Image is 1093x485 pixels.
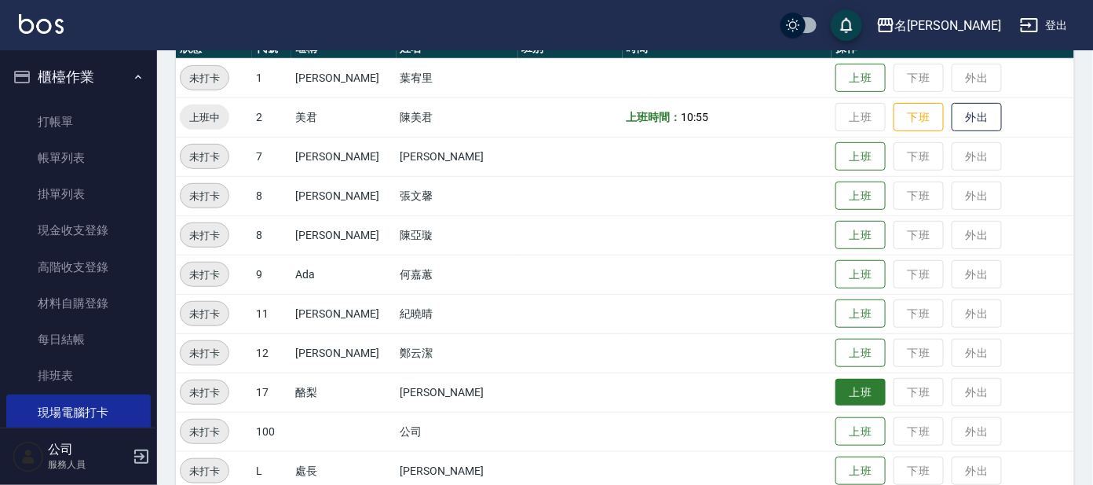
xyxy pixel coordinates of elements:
img: Logo [19,14,64,34]
td: 陳亞璇 [397,215,518,255]
td: 8 [252,215,291,255]
a: 掛單列表 [6,176,151,212]
td: [PERSON_NAME] [291,58,396,97]
span: 10:55 [682,111,709,123]
td: [PERSON_NAME] [291,333,396,373]
td: 8 [252,176,291,215]
td: 美君 [291,97,396,137]
span: 上班中 [180,109,229,126]
td: 12 [252,333,291,373]
p: 服務人員 [48,457,128,472]
h5: 公司 [48,442,128,457]
a: 排班表 [6,358,151,394]
td: 9 [252,255,291,294]
td: [PERSON_NAME] [397,373,518,412]
button: 櫃檯作業 [6,57,151,97]
a: 每日結帳 [6,321,151,358]
button: 上班 [835,260,886,289]
td: 11 [252,294,291,333]
button: 上班 [835,221,886,250]
td: 2 [252,97,291,137]
td: 葉宥里 [397,58,518,97]
span: 未打卡 [181,463,228,479]
span: 未打卡 [181,266,228,283]
span: 未打卡 [181,70,228,86]
td: 17 [252,373,291,412]
td: [PERSON_NAME] [291,215,396,255]
b: 上班時間： [627,111,682,123]
button: 上班 [835,339,886,368]
button: 上班 [835,379,886,406]
td: 7 [252,137,291,176]
button: 名[PERSON_NAME] [870,9,1007,42]
span: 未打卡 [181,188,228,204]
button: 上班 [835,64,886,93]
td: 公司 [397,412,518,451]
td: 1 [252,58,291,97]
a: 高階收支登錄 [6,249,151,285]
button: 上班 [835,142,886,171]
td: [PERSON_NAME] [291,176,396,215]
span: 未打卡 [181,306,228,322]
span: 未打卡 [181,424,228,440]
img: Person [13,441,44,472]
td: 鄭云潔 [397,333,518,373]
td: 酪梨 [291,373,396,412]
span: 未打卡 [181,149,228,165]
button: 上班 [835,299,886,329]
button: 下班 [894,103,944,132]
button: save [831,9,862,41]
div: 名[PERSON_NAME] [895,16,1001,35]
span: 未打卡 [181,227,228,244]
td: [PERSON_NAME] [397,137,518,176]
td: 100 [252,412,291,451]
button: 上班 [835,417,886,446]
td: [PERSON_NAME] [291,294,396,333]
td: Ada [291,255,396,294]
a: 現場電腦打卡 [6,395,151,431]
a: 材料自購登錄 [6,285,151,321]
td: 張文馨 [397,176,518,215]
a: 現金收支登錄 [6,212,151,248]
td: 何嘉蕙 [397,255,518,294]
button: 登出 [1014,11,1074,40]
td: [PERSON_NAME] [291,137,396,176]
button: 外出 [952,103,1002,132]
td: 陳美君 [397,97,518,137]
span: 未打卡 [181,345,228,362]
button: 上班 [835,182,886,211]
td: 紀曉晴 [397,294,518,333]
span: 未打卡 [181,384,228,401]
a: 帳單列表 [6,140,151,176]
a: 打帳單 [6,104,151,140]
